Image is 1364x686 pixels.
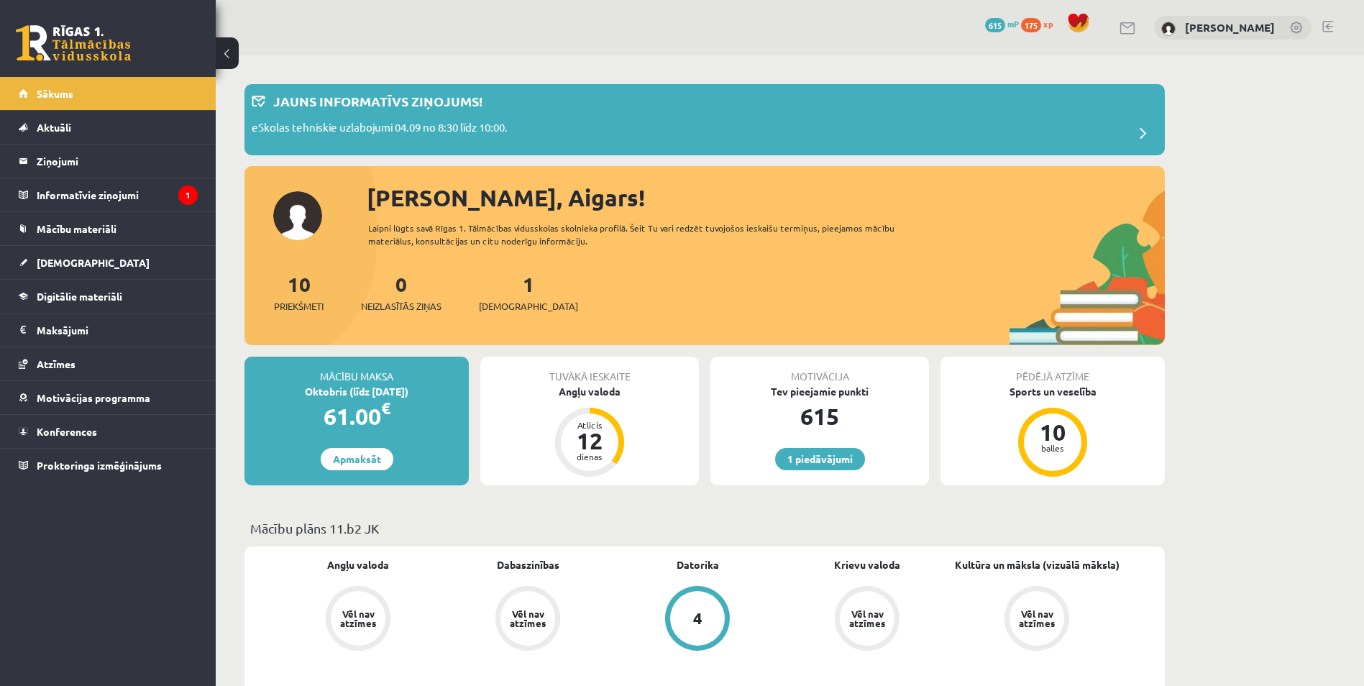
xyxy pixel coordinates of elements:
[480,357,699,384] div: Tuvākā ieskaite
[847,609,887,628] div: Vēl nav atzīmes
[37,222,116,235] span: Mācību materiāli
[19,381,198,414] a: Motivācijas programma
[508,609,548,628] div: Vēl nav atzīmes
[327,557,389,572] a: Angļu valoda
[37,425,97,438] span: Konferences
[244,399,469,434] div: 61.00
[479,299,578,314] span: [DEMOGRAPHIC_DATA]
[37,459,162,472] span: Proktoringa izmēģinājums
[19,145,198,178] a: Ziņojumi
[710,399,929,434] div: 615
[19,449,198,482] a: Proktoringa izmēģinājums
[178,186,198,205] i: 1
[19,280,198,313] a: Digitālie materiāli
[568,421,611,429] div: Atlicis
[244,384,469,399] div: Oktobris (līdz [DATE])
[361,271,441,314] a: 0Neizlasītās ziņas
[273,586,443,654] a: Vēl nav atzīmes
[782,586,952,654] a: Vēl nav atzīmes
[19,77,198,110] a: Sākums
[37,357,75,370] span: Atzīmes
[480,384,699,399] div: Angļu valoda
[274,299,324,314] span: Priekšmeti
[613,586,782,654] a: 4
[480,384,699,479] a: Angļu valoda Atlicis 12 dienas
[1007,18,1019,29] span: mP
[955,557,1120,572] a: Kultūra un māksla (vizuālā māksla)
[19,246,198,279] a: [DEMOGRAPHIC_DATA]
[37,256,150,269] span: [DEMOGRAPHIC_DATA]
[952,586,1122,654] a: Vēl nav atzīmes
[1017,609,1057,628] div: Vēl nav atzīmes
[367,180,1165,215] div: [PERSON_NAME], Aigars!
[775,448,865,470] a: 1 piedāvājumi
[1043,18,1053,29] span: xp
[1031,444,1074,452] div: balles
[940,384,1165,399] div: Sports un veselība
[338,609,378,628] div: Vēl nav atzīmes
[940,357,1165,384] div: Pēdējā atzīme
[985,18,1019,29] a: 615 mP
[381,398,390,419] span: €
[16,25,131,61] a: Rīgas 1. Tālmācības vidusskola
[250,518,1159,538] p: Mācību plāns 11.b2 JK
[1185,20,1275,35] a: [PERSON_NAME]
[37,290,122,303] span: Digitālie materiāli
[568,429,611,452] div: 12
[321,448,393,470] a: Apmaksāt
[677,557,719,572] a: Datorika
[19,111,198,144] a: Aktuāli
[273,91,482,111] p: Jauns informatīvs ziņojums!
[834,557,900,572] a: Krievu valoda
[37,178,198,211] legend: Informatīvie ziņojumi
[443,586,613,654] a: Vēl nav atzīmes
[568,452,611,461] div: dienas
[19,212,198,245] a: Mācību materiāli
[252,119,508,140] p: eSkolas tehniskie uzlabojumi 04.09 no 8:30 līdz 10:00.
[19,178,198,211] a: Informatīvie ziņojumi1
[37,145,198,178] legend: Ziņojumi
[252,91,1158,148] a: Jauns informatīvs ziņojums! eSkolas tehniskie uzlabojumi 04.09 no 8:30 līdz 10:00.
[1161,22,1176,36] img: Aigars Kārkliņš
[940,384,1165,479] a: Sports un veselība 10 balles
[985,18,1005,32] span: 615
[368,221,920,247] div: Laipni lūgts savā Rīgas 1. Tālmācības vidusskolas skolnieka profilā. Šeit Tu vari redzēt tuvojošo...
[244,357,469,384] div: Mācību maksa
[19,347,198,380] a: Atzīmes
[37,121,71,134] span: Aktuāli
[19,314,198,347] a: Maksājumi
[497,557,559,572] a: Dabaszinības
[361,299,441,314] span: Neizlasītās ziņas
[479,271,578,314] a: 1[DEMOGRAPHIC_DATA]
[1031,421,1074,444] div: 10
[37,314,198,347] legend: Maksājumi
[693,610,702,626] div: 4
[710,357,929,384] div: Motivācija
[19,415,198,448] a: Konferences
[1021,18,1060,29] a: 175 xp
[710,384,929,399] div: Tev pieejamie punkti
[274,271,324,314] a: 10Priekšmeti
[37,391,150,404] span: Motivācijas programma
[37,87,73,100] span: Sākums
[1021,18,1041,32] span: 175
